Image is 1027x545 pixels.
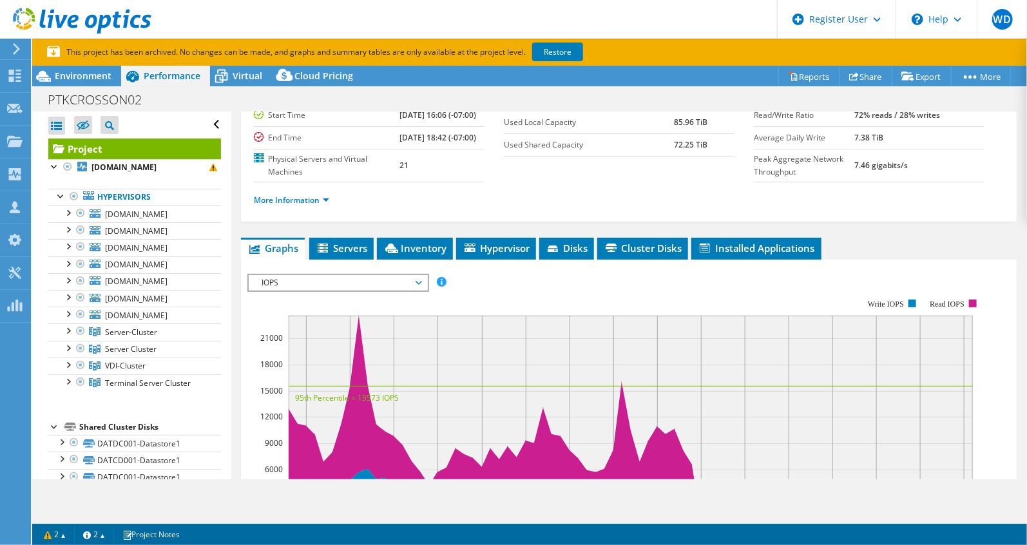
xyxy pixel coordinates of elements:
[992,9,1013,30] span: WD
[868,300,904,309] text: Write IOPS
[48,189,221,206] a: Hypervisors
[892,66,952,86] a: Export
[55,70,111,82] span: Environment
[105,293,168,304] span: [DOMAIN_NAME]
[675,139,708,150] b: 72.25 TiB
[144,70,200,82] span: Performance
[48,374,221,391] a: Terminal Server Cluster
[48,222,221,239] a: [DOMAIN_NAME]
[48,256,221,273] a: [DOMAIN_NAME]
[254,109,399,122] label: Start Time
[399,132,476,143] b: [DATE] 18:42 (-07:00)
[265,464,283,475] text: 6000
[930,300,965,309] text: Read IOPS
[383,242,446,254] span: Inventory
[47,45,678,59] p: This project has been archived. No changes can be made, and graphs and summary tables are only av...
[912,14,923,25] svg: \n
[42,93,162,107] h1: PTKCROSSON02
[48,452,221,468] a: DATCD001-Datastore1
[294,70,353,82] span: Cloud Pricing
[105,209,168,220] span: [DOMAIN_NAME]
[79,419,221,435] div: Shared Cluster Disks
[254,131,399,144] label: End Time
[754,153,854,178] label: Peak Aggregate Network Throughput
[951,66,1011,86] a: More
[504,116,675,129] label: Used Local Capacity
[260,359,283,370] text: 18000
[532,43,583,61] a: Restore
[754,131,854,144] label: Average Daily Write
[48,290,221,307] a: [DOMAIN_NAME]
[316,242,367,254] span: Servers
[399,110,476,120] b: [DATE] 16:06 (-07:00)
[260,411,283,422] text: 12000
[74,526,114,542] a: 2
[604,242,682,254] span: Cluster Disks
[754,109,854,122] label: Read/Write Ratio
[48,469,221,486] a: DATDC001-Datastore1
[105,360,146,371] span: VDI-Cluster
[840,66,892,86] a: Share
[105,242,168,253] span: [DOMAIN_NAME]
[463,242,530,254] span: Hypervisor
[48,273,221,290] a: [DOMAIN_NAME]
[48,139,221,159] a: Project
[48,307,221,323] a: [DOMAIN_NAME]
[233,70,262,82] span: Virtual
[35,526,75,542] a: 2
[105,310,168,321] span: [DOMAIN_NAME]
[854,110,940,120] b: 72% reads / 28% writes
[48,323,221,340] a: Server-Cluster
[546,242,588,254] span: Disks
[105,276,168,287] span: [DOMAIN_NAME]
[48,206,221,222] a: [DOMAIN_NAME]
[105,327,157,338] span: Server-Cluster
[854,132,883,143] b: 7.38 TiB
[265,437,283,448] text: 9000
[504,139,675,151] label: Used Shared Capacity
[254,195,329,206] a: More Information
[48,341,221,358] a: Server Cluster
[105,378,191,388] span: Terminal Server Cluster
[254,153,399,178] label: Physical Servers and Virtual Machines
[260,385,283,396] text: 15000
[91,162,157,173] b: [DOMAIN_NAME]
[105,343,157,354] span: Server Cluster
[247,242,298,254] span: Graphs
[113,526,189,542] a: Project Notes
[105,225,168,236] span: [DOMAIN_NAME]
[399,160,408,171] b: 21
[698,242,815,254] span: Installed Applications
[778,66,840,86] a: Reports
[48,159,221,176] a: [DOMAIN_NAME]
[854,160,908,171] b: 7.46 gigabits/s
[48,239,221,256] a: [DOMAIN_NAME]
[675,117,708,128] b: 85.96 TiB
[295,392,399,403] text: 95th Percentile = 15573 IOPS
[255,275,421,291] span: IOPS
[105,259,168,270] span: [DOMAIN_NAME]
[48,358,221,374] a: VDI-Cluster
[260,332,283,343] text: 21000
[48,435,221,452] a: DATDC001-Datastore1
